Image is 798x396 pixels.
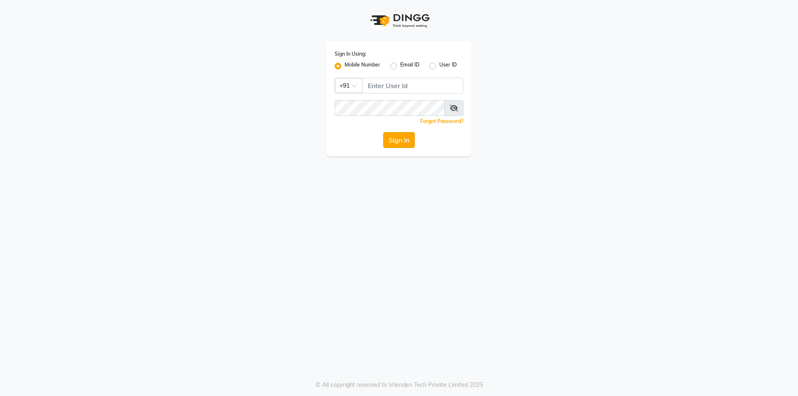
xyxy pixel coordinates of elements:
input: Username [362,78,463,93]
label: User ID [439,61,457,71]
img: logo1.svg [366,8,432,33]
label: Sign In Using: [335,50,366,58]
a: Forgot Password? [420,118,463,124]
input: Username [335,100,445,116]
label: Email ID [400,61,419,71]
button: Sign In [383,132,415,148]
label: Mobile Number [345,61,380,71]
